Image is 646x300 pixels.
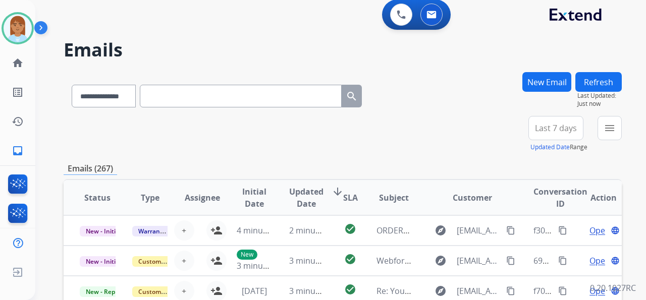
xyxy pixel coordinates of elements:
[237,186,273,210] span: Initial Date
[182,224,186,236] span: +
[535,126,577,130] span: Last 7 days
[182,285,186,297] span: +
[237,260,291,271] span: 3 minutes ago
[242,285,267,296] span: [DATE]
[344,283,356,295] mat-icon: check_circle
[506,256,515,265] mat-icon: content_copy
[210,255,223,267] mat-icon: person_add
[577,100,622,108] span: Just now
[344,253,356,265] mat-icon: check_circle
[12,57,24,69] mat-icon: home
[12,145,24,157] mat-icon: inbox
[141,192,159,204] span: Type
[589,224,610,236] span: Open
[435,255,447,267] mat-icon: explore
[64,40,622,60] h2: Emails
[558,256,567,265] mat-icon: content_copy
[575,72,622,92] button: Refresh
[558,226,567,235] mat-icon: content_copy
[522,72,571,92] button: New Email
[506,286,515,295] mat-icon: content_copy
[12,115,24,128] mat-icon: history
[457,255,500,267] span: [EMAIL_ADDRESS][DOMAIN_NAME]
[379,192,409,204] span: Subject
[64,162,117,175] p: Emails (267)
[453,192,492,204] span: Customer
[577,92,622,100] span: Last Updated:
[289,255,343,266] span: 3 minutes ago
[80,226,127,236] span: New - Initial
[530,143,570,151] button: Updated Date
[590,282,636,294] p: 0.20.1027RC
[132,256,198,267] span: Customer Support
[185,192,220,204] span: Assignee
[132,226,184,236] span: Warranty Ops
[84,192,111,204] span: Status
[376,225,447,236] span: ORDER# 19299987
[289,186,324,210] span: Updated Date
[569,180,622,215] th: Action
[346,90,358,102] mat-icon: search
[376,255,605,266] span: Webform from [EMAIL_ADDRESS][DOMAIN_NAME] on [DATE]
[237,250,257,260] p: New
[376,285,460,296] span: Re: Your Extend Claim
[558,286,567,295] mat-icon: content_copy
[435,285,447,297] mat-icon: explore
[210,285,223,297] mat-icon: person_add
[4,14,32,42] img: avatar
[611,226,620,235] mat-icon: language
[457,224,500,236] span: [EMAIL_ADDRESS][DOMAIN_NAME]
[80,286,126,297] span: New - Reply
[174,251,194,271] button: +
[289,285,343,296] span: 3 minutes ago
[332,186,344,198] mat-icon: arrow_downward
[528,116,583,140] button: Last 7 days
[435,224,447,236] mat-icon: explore
[132,286,198,297] span: Customer Support
[589,255,610,267] span: Open
[604,122,616,134] mat-icon: menu
[182,255,186,267] span: +
[174,220,194,241] button: +
[289,225,343,236] span: 2 minutes ago
[533,186,587,210] span: Conversation ID
[611,256,620,265] mat-icon: language
[530,143,587,151] span: Range
[506,226,515,235] mat-icon: content_copy
[237,225,291,236] span: 4 minutes ago
[457,285,500,297] span: [EMAIL_ADDRESS][DOMAIN_NAME]
[80,256,127,267] span: New - Initial
[344,223,356,235] mat-icon: check_circle
[12,86,24,98] mat-icon: list_alt
[210,224,223,236] mat-icon: person_add
[343,192,358,204] span: SLA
